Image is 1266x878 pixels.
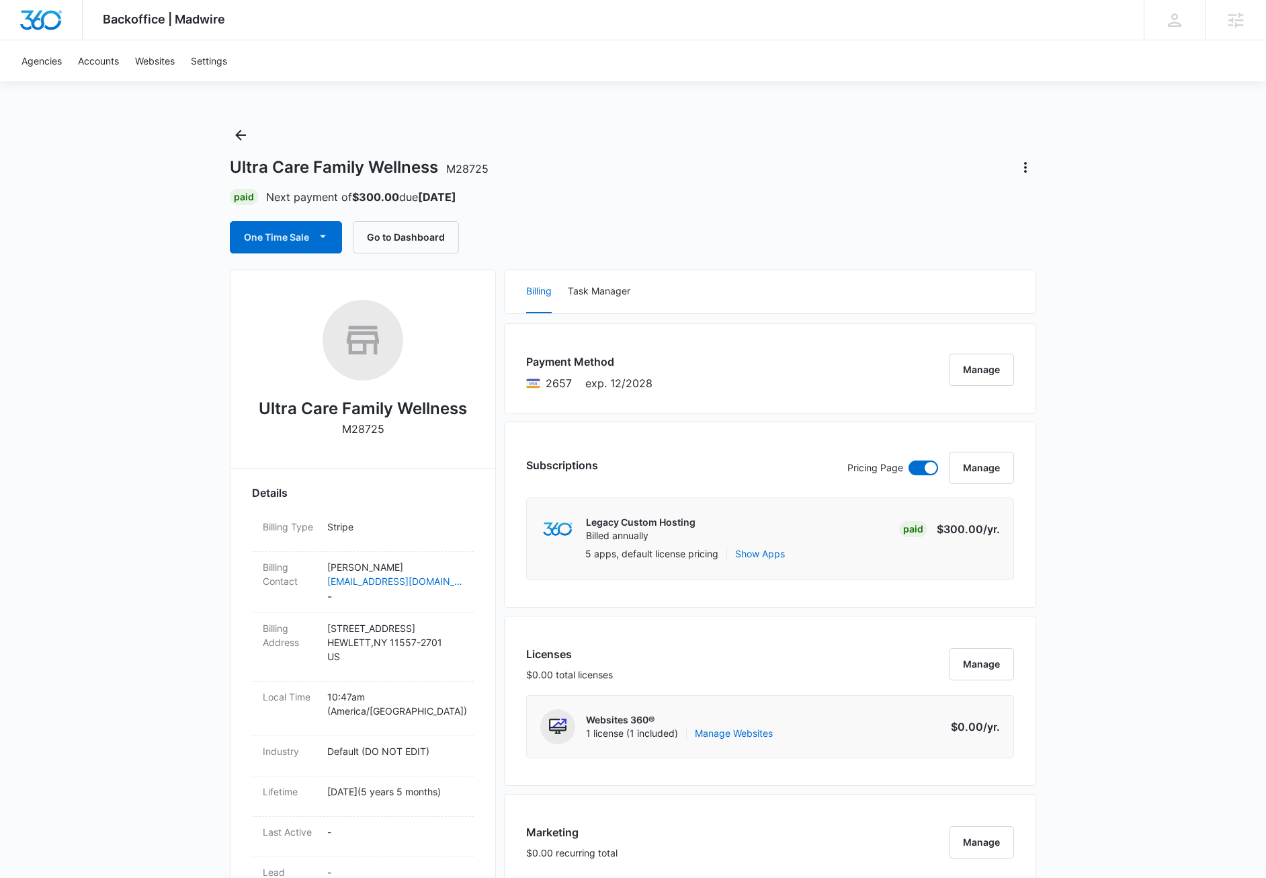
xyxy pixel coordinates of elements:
[418,190,456,204] strong: [DATE]
[252,776,474,817] div: Lifetime[DATE](5 years 5 months)
[13,40,70,81] a: Agencies
[327,574,463,588] a: [EMAIL_ADDRESS][DOMAIN_NAME]
[949,354,1014,386] button: Manage
[252,682,474,736] div: Local Time10:47am (America/[GEOGRAPHIC_DATA])
[252,512,474,552] div: Billing TypeStripe
[252,485,288,501] span: Details
[327,560,463,574] p: [PERSON_NAME]
[127,40,183,81] a: Websites
[327,520,463,534] p: Stripe
[352,190,399,204] strong: $300.00
[586,529,695,543] p: Billed annually
[259,397,467,421] h2: Ultra Care Family Wellness
[263,744,316,758] dt: Industry
[342,421,384,437] p: M28725
[949,648,1014,680] button: Manage
[526,824,618,840] h3: Marketing
[585,547,718,561] p: 5 apps, default license pricing
[526,846,618,860] p: $0.00 recurring total
[263,520,316,534] dt: Billing Type
[847,461,903,475] p: Pricing Page
[695,727,773,740] a: Manage Websites
[937,719,1000,735] p: $0.00
[949,452,1014,484] button: Manage
[526,646,613,662] h3: Licenses
[263,621,316,649] dt: Billing Address
[327,560,463,604] dd: -
[263,785,316,799] dt: Lifetime
[327,825,463,839] p: -
[735,547,785,561] button: Show Apps
[266,189,456,205] p: Next payment of due
[353,221,459,253] button: Go to Dashboard
[327,785,463,799] p: [DATE] ( 5 years 5 months )
[526,457,598,473] h3: Subscriptions
[230,221,342,253] button: One Time Sale
[526,354,652,370] h3: Payment Method
[446,162,489,175] span: M28725
[70,40,127,81] a: Accounts
[252,736,474,776] div: IndustryDefault (DO NOT EDIT)
[526,668,613,682] p: $0.00 total licenses
[230,157,489,177] h1: Ultra Care Family Wellness
[103,12,225,26] span: Backoffice | Madwire
[983,720,1000,733] span: /yr.
[543,522,572,536] img: marketing360Logo
[585,375,652,391] span: exp. 12/2028
[263,825,316,839] dt: Last Active
[252,613,474,682] div: Billing Address[STREET_ADDRESS]HEWLETT,NY 11557-2701US
[327,621,463,664] p: [STREET_ADDRESS] HEWLETT , NY 11557-2701 US
[183,40,235,81] a: Settings
[586,727,773,740] span: 1 license (1 included)
[937,521,1000,537] p: $300.00
[586,713,773,727] p: Websites 360®
[546,375,572,391] span: Visa ending with
[568,270,630,313] button: Task Manager
[949,826,1014,859] button: Manage
[263,560,316,588] dt: Billing Contact
[230,124,251,146] button: Back
[263,690,316,704] dt: Local Time
[327,690,463,718] p: 10:47am ( America/[GEOGRAPHIC_DATA] )
[230,189,258,205] div: Paid
[327,744,463,758] p: Default (DO NOT EDIT)
[252,817,474,857] div: Last Active-
[983,522,1000,536] span: /yr.
[586,516,695,529] p: Legacy Custom Hosting
[1015,157,1036,178] button: Actions
[899,521,927,537] div: Paid
[252,552,474,613] div: Billing Contact[PERSON_NAME][EMAIL_ADDRESS][DOMAIN_NAME]-
[526,270,552,313] button: Billing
